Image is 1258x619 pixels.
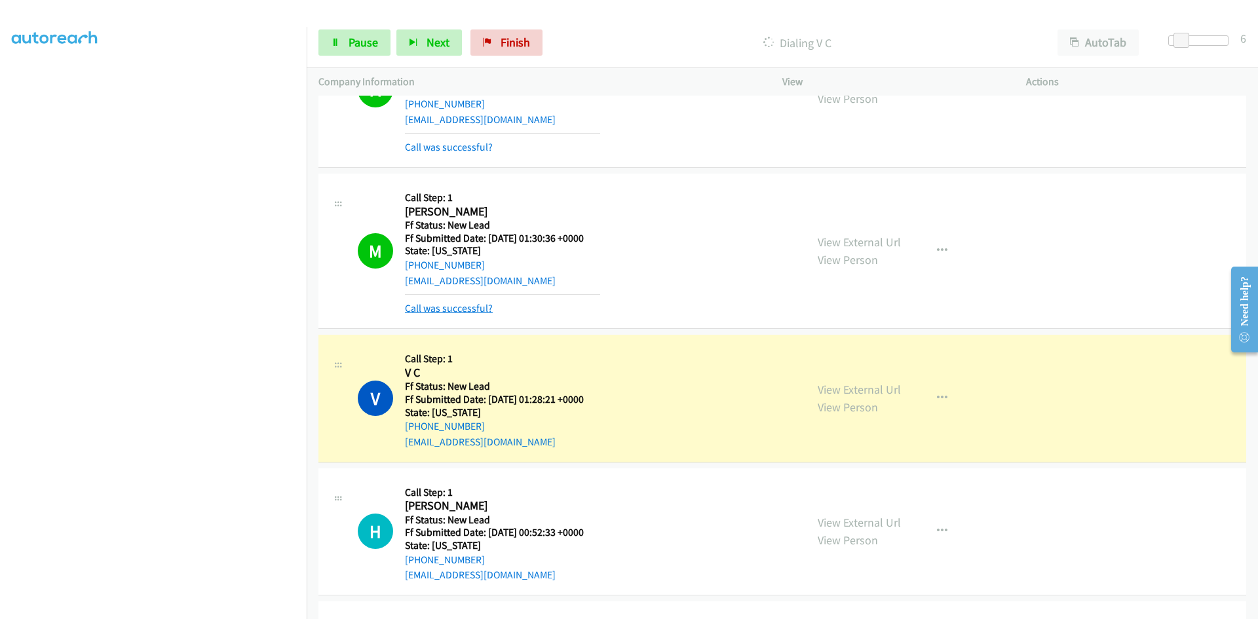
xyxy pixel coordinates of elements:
[818,533,878,548] a: View Person
[1058,29,1139,56] button: AutoTab
[405,498,584,514] h2: [PERSON_NAME]
[318,74,759,90] p: Company Information
[358,514,393,549] h1: H
[396,29,462,56] button: Next
[560,34,1034,52] p: Dialing V C
[818,252,878,267] a: View Person
[349,35,378,50] span: Pause
[427,35,449,50] span: Next
[1026,74,1246,90] p: Actions
[405,514,584,527] h5: Ff Status: New Lead
[501,35,530,50] span: Finish
[405,274,556,287] a: [EMAIL_ADDRESS][DOMAIN_NAME]
[405,191,600,204] h5: Call Step: 1
[818,234,901,250] a: View External Url
[358,514,393,549] div: The call is yet to be attempted
[405,244,600,257] h5: State: [US_STATE]
[1240,29,1246,47] div: 6
[405,380,600,393] h5: Ff Status: New Lead
[405,204,600,219] h2: [PERSON_NAME]
[405,141,493,153] a: Call was successful?
[405,352,600,366] h5: Call Step: 1
[818,382,901,397] a: View External Url
[405,420,485,432] a: [PHONE_NUMBER]
[405,98,485,110] a: [PHONE_NUMBER]
[358,233,393,269] h1: M
[405,302,493,314] a: Call was successful?
[405,553,485,566] a: [PHONE_NUMBER]
[318,29,391,56] a: Pause
[405,436,556,448] a: [EMAIL_ADDRESS][DOMAIN_NAME]
[358,381,393,416] h1: V
[405,406,600,419] h5: State: [US_STATE]
[405,526,584,539] h5: Ff Submitted Date: [DATE] 00:52:33 +0000
[405,569,556,581] a: [EMAIL_ADDRESS][DOMAIN_NAME]
[405,113,556,126] a: [EMAIL_ADDRESS][DOMAIN_NAME]
[405,393,600,406] h5: Ff Submitted Date: [DATE] 01:28:21 +0000
[405,539,584,552] h5: State: [US_STATE]
[818,91,878,106] a: View Person
[405,366,600,381] h2: V C
[782,74,1002,90] p: View
[818,515,901,530] a: View External Url
[405,232,600,245] h5: Ff Submitted Date: [DATE] 01:30:36 +0000
[405,486,584,499] h5: Call Step: 1
[405,259,485,271] a: [PHONE_NUMBER]
[818,400,878,415] a: View Person
[470,29,543,56] a: Finish
[405,219,600,232] h5: Ff Status: New Lead
[1220,257,1258,362] iframe: Resource Center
